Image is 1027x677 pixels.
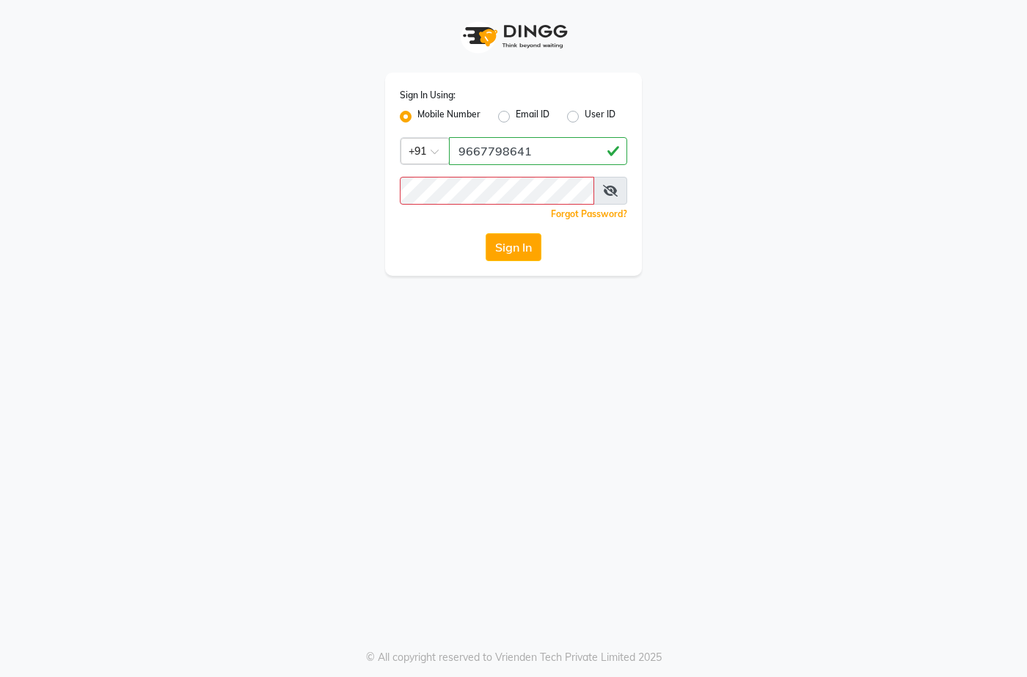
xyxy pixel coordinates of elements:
label: User ID [585,108,615,125]
label: Mobile Number [417,108,480,125]
img: logo1.svg [455,15,572,58]
label: Email ID [516,108,549,125]
input: Username [400,177,594,205]
a: Forgot Password? [551,208,627,219]
button: Sign In [486,233,541,261]
label: Sign In Using: [400,89,456,102]
input: Username [449,137,627,165]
